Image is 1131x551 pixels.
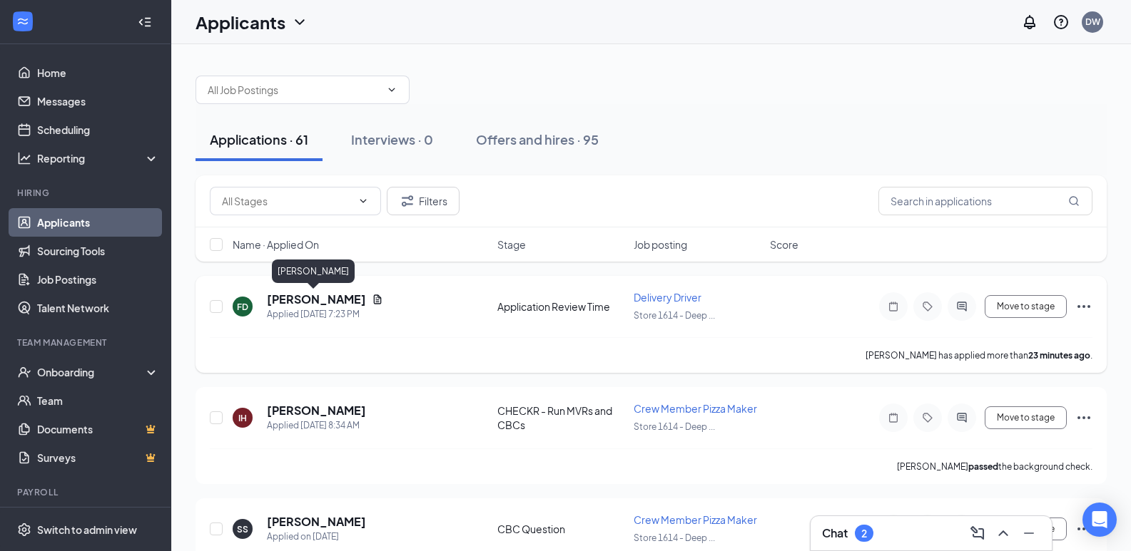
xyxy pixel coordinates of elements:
[37,58,159,87] a: Home
[237,523,248,535] div: SS
[634,421,715,432] span: Store 1614 - Deep ...
[1018,522,1040,545] button: Minimize
[634,291,701,304] span: Delivery Driver
[1082,503,1117,537] div: Open Intercom Messenger
[634,532,715,543] span: Store 1614 - Deep ...
[37,443,159,472] a: SurveysCrown
[1068,195,1080,207] svg: MagnifyingGlass
[919,412,936,423] svg: Tag
[770,237,798,252] span: Score
[267,292,366,307] h5: [PERSON_NAME]
[208,82,380,98] input: All Job Postings
[885,412,902,423] svg: Note
[992,522,1015,545] button: ChevronUp
[37,87,159,115] a: Messages
[399,192,416,210] svg: Filter
[233,237,319,252] span: Name · Applied On
[1075,520,1092,537] svg: Ellipses
[357,195,369,207] svg: ChevronDown
[37,115,159,144] a: Scheduling
[17,336,156,349] div: Team Management
[17,187,156,199] div: Hiring
[267,403,366,418] h5: [PERSON_NAME]
[1021,14,1038,31] svg: Notifications
[37,265,159,294] a: Job Postings
[37,208,159,237] a: Applicants
[267,530,366,544] div: Applied on [DATE]
[138,15,152,29] svg: Collapse
[497,522,625,536] div: CBC Question
[372,294,383,305] svg: Document
[272,259,355,283] div: [PERSON_NAME]
[238,412,247,424] div: IH
[17,522,31,537] svg: Settings
[1053,14,1070,31] svg: QuestionInfo
[969,525,986,542] svg: ComposeMessage
[497,299,625,314] div: Application Review Time
[291,14,308,31] svg: ChevronDown
[497,237,526,252] span: Stage
[861,527,867,540] div: 2
[237,301,248,313] div: FD
[37,151,160,165] div: Reporting
[37,386,159,415] a: Team
[351,130,433,148] div: Interviews · 0
[1028,350,1090,361] b: 23 minutes ago
[37,522,137,537] div: Switch to admin view
[897,460,1092,473] p: [PERSON_NAME] the background check.
[953,412,970,423] svg: ActiveChat
[968,461,998,472] b: passed
[634,237,687,252] span: Job posting
[985,295,1067,318] button: Move to stage
[387,187,460,215] button: Filter Filters
[17,151,31,165] svg: Analysis
[222,193,352,209] input: All Stages
[634,513,757,526] span: Crew Member Pizza Maker
[37,415,159,443] a: DocumentsCrown
[37,237,159,265] a: Sourcing Tools
[17,486,156,498] div: Payroll
[37,294,159,322] a: Talent Network
[885,301,902,312] svg: Note
[985,406,1067,429] button: Move to stage
[37,365,147,379] div: Onboarding
[16,14,30,29] svg: WorkstreamLogo
[267,514,366,530] h5: [PERSON_NAME]
[995,525,1012,542] svg: ChevronUp
[1075,409,1092,426] svg: Ellipses
[1085,16,1100,28] div: DW
[497,403,625,432] div: CHECKR - Run MVRs and CBCs
[1020,525,1038,542] svg: Minimize
[267,418,366,433] div: Applied [DATE] 8:34 AM
[866,349,1092,361] p: [PERSON_NAME] has applied more than .
[210,130,308,148] div: Applications · 61
[634,402,757,415] span: Crew Member Pizza Maker
[17,365,31,379] svg: UserCheck
[878,187,1092,215] input: Search in applications
[196,10,285,34] h1: Applicants
[386,84,397,96] svg: ChevronDown
[966,522,989,545] button: ComposeMessage
[267,307,383,321] div: Applied [DATE] 7:23 PM
[953,301,970,312] svg: ActiveChat
[634,310,715,321] span: Store 1614 - Deep ...
[476,130,599,148] div: Offers and hires · 95
[1075,298,1092,315] svg: Ellipses
[919,301,936,312] svg: Tag
[822,525,848,541] h3: Chat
